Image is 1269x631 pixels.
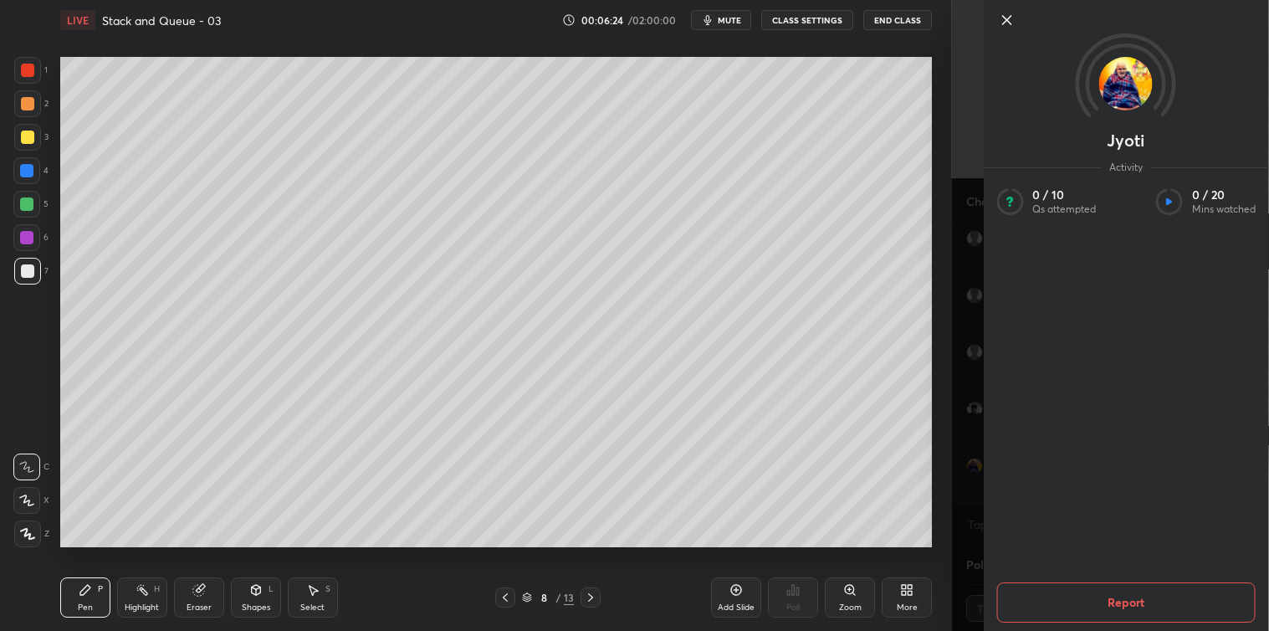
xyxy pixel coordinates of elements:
[1099,57,1153,110] img: 8d4ff56a7ac641f7b0c76aaf70610a19.jpg
[1192,203,1256,216] p: Mins watched
[839,603,862,612] div: Zoom
[761,10,853,30] button: CLASS SETTINGS
[13,191,49,218] div: 5
[300,603,325,612] div: Select
[187,603,212,612] div: Eraser
[564,590,574,605] div: 13
[98,585,103,593] div: P
[1032,187,1096,203] p: 0 / 10
[1107,134,1144,147] p: Jyoti
[691,10,751,30] button: mute
[718,14,741,26] span: mute
[718,603,755,612] div: Add Slide
[535,593,552,603] div: 8
[555,593,560,603] div: /
[14,57,48,84] div: 1
[78,603,93,612] div: Pen
[897,603,918,612] div: More
[125,603,159,612] div: Highlight
[14,124,49,151] div: 3
[60,10,95,30] div: LIVE
[1032,203,1096,216] p: Qs attempted
[14,521,49,547] div: Z
[13,157,49,184] div: 4
[1192,187,1256,203] p: 0 / 20
[13,454,49,480] div: C
[154,585,160,593] div: H
[102,13,221,28] h4: Stack and Queue - 03
[863,10,932,30] button: End Class
[14,258,49,285] div: 7
[325,585,330,593] div: S
[1101,161,1151,174] span: Activity
[13,487,49,514] div: X
[14,90,49,117] div: 2
[996,582,1255,623] button: Report
[269,585,274,593] div: L
[13,224,49,251] div: 6
[242,603,270,612] div: Shapes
